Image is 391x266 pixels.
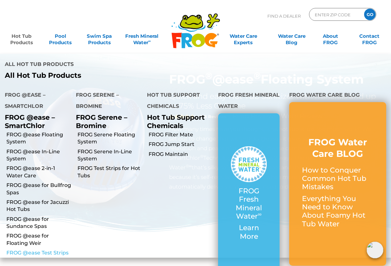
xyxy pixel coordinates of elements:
a: FROG @ease 2-in-1 Water Care [6,165,71,179]
a: Fresh MineralWater∞ [123,30,161,43]
p: How to Conquer Common Hot Tub Mistakes [302,166,373,191]
p: FROG Fresh Mineral Water [231,187,267,221]
a: AboutFROG [315,30,346,43]
a: FROG Water Care BLOG How to Conquer Common Hot Tub Mistakes Everything You Need to Know About Foa... [302,136,373,232]
p: FROG @ease – SmartChlor [5,113,66,129]
a: ContactFROG [354,30,385,43]
p: Find A Dealer [267,8,301,24]
p: Learn More [231,224,267,241]
a: FROG @ease for Sundance Spas [6,216,71,230]
h4: FROG Fresh Mineral Water [218,89,280,113]
h4: All Hot Tub Products [5,59,191,71]
a: FROG @ease for Bullfrog Spas [6,182,71,196]
input: Zip Code Form [314,10,357,19]
h4: FROG Serene – Bromine [76,89,137,113]
p: Hot Tub Support Chemicals [147,113,208,129]
img: openIcon [367,242,383,258]
a: FROG Serene In-Line System [77,148,142,163]
input: GO [364,9,376,20]
a: FROG @ease for Jacuzzi Hot Tubs [6,199,71,213]
sup: ∞ [258,211,262,217]
a: FROG @ease Floating System [6,131,71,146]
a: Water CareBlog [277,30,307,43]
a: FROG Filter Mate [149,131,213,138]
h3: FROG Water Care BLOG [302,136,373,160]
a: FROG Test Strips for Hot Tubs [77,165,142,179]
a: Water CareExperts [219,30,268,43]
a: Hot TubProducts [6,30,37,43]
a: FROG Serene Floating System [77,131,142,146]
a: All Hot Tub Products [5,71,191,80]
a: FROG Maintain [149,151,213,158]
p: FROG Serene – Bromine [76,113,137,129]
h4: FROG Water Care Blog [289,89,386,102]
a: PoolProducts [45,30,75,43]
h4: FROG @ease – SmartChlor [5,89,66,113]
a: FROG @ease for Floating Weir [6,232,71,247]
a: Swim SpaProducts [84,30,114,43]
sup: ∞ [148,39,151,43]
a: FROG @ease In-Line System [6,148,71,163]
a: FROG Fresh Mineral Water∞ Learn More [231,146,267,244]
a: FROG @ease Test Strips [6,249,71,256]
a: FROG Jump Start [149,141,213,148]
p: Everything You Need to Know About Foamy Hot Tub Water [302,195,373,229]
h4: Hot Tub Support Chemicals [147,89,208,113]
